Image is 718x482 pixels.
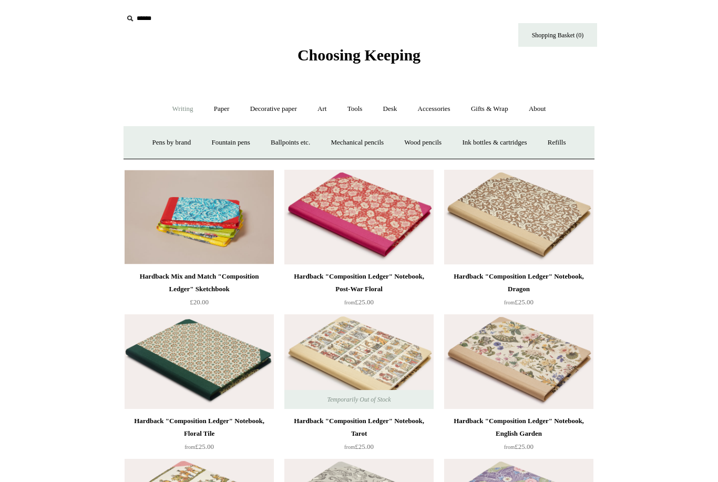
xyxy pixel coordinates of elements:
span: from [504,444,515,450]
a: Refills [538,129,576,157]
div: Hardback Mix and Match "Composition Ledger" Sketchbook [127,270,271,295]
span: £25.00 [184,443,214,450]
a: Accessories [408,95,460,123]
img: Hardback Mix and Match "Composition Ledger" Sketchbook [125,170,274,264]
a: Decorative paper [241,95,306,123]
span: from [504,300,515,305]
a: Hardback "Composition Ledger" Notebook, Dragon Hardback "Composition Ledger" Notebook, Dragon [444,170,593,264]
a: Hardback "Composition Ledger" Notebook, Tarot from£25.00 [284,415,434,458]
img: Hardback "Composition Ledger" Notebook, Post-War Floral [284,170,434,264]
a: Hardback "Composition Ledger" Notebook, Post-War Floral Hardback "Composition Ledger" Notebook, P... [284,170,434,264]
img: Hardback "Composition Ledger" Notebook, Dragon [444,170,593,264]
a: Hardback "Composition Ledger" Notebook, Dragon from£25.00 [444,270,593,313]
a: Choosing Keeping [298,55,420,62]
a: Art [308,95,336,123]
span: £25.00 [344,443,374,450]
img: Hardback "Composition Ledger" Notebook, Tarot [284,314,434,409]
a: Hardback "Composition Ledger" Notebook, Floral Tile from£25.00 [125,415,274,458]
div: Hardback "Composition Ledger" Notebook, Post-War Floral [287,270,431,295]
span: £25.00 [344,298,374,306]
a: Shopping Basket (0) [518,23,597,47]
span: Choosing Keeping [298,46,420,64]
a: Writing [163,95,203,123]
a: Tools [338,95,372,123]
span: £20.00 [190,298,209,306]
a: Ballpoints etc. [261,129,320,157]
a: Desk [374,95,407,123]
a: Fountain pens [202,129,259,157]
span: Temporarily Out of Stock [316,390,401,409]
a: Hardback "Composition Ledger" Notebook, Post-War Floral from£25.00 [284,270,434,313]
a: Gifts & Wrap [461,95,518,123]
a: Wood pencils [395,129,451,157]
a: Hardback "Composition Ledger" Notebook, English Garden Hardback "Composition Ledger" Notebook, En... [444,314,593,409]
div: Hardback "Composition Ledger" Notebook, Dragon [447,270,591,295]
span: £25.00 [504,298,534,306]
a: Ink bottles & cartridges [453,129,536,157]
span: from [344,300,355,305]
div: Hardback "Composition Ledger" Notebook, Floral Tile [127,415,271,440]
img: Hardback "Composition Ledger" Notebook, Floral Tile [125,314,274,409]
a: Mechanical pencils [321,129,393,157]
a: Pens by brand [143,129,201,157]
a: Paper [204,95,239,123]
a: Hardback "Composition Ledger" Notebook, English Garden from£25.00 [444,415,593,458]
span: from [184,444,195,450]
div: Hardback "Composition Ledger" Notebook, Tarot [287,415,431,440]
img: Hardback "Composition Ledger" Notebook, English Garden [444,314,593,409]
a: Hardback "Composition Ledger" Notebook, Tarot Hardback "Composition Ledger" Notebook, Tarot Tempo... [284,314,434,409]
a: Hardback Mix and Match "Composition Ledger" Sketchbook Hardback Mix and Match "Composition Ledger... [125,170,274,264]
span: from [344,444,355,450]
a: About [519,95,556,123]
a: Hardback "Composition Ledger" Notebook, Floral Tile Hardback "Composition Ledger" Notebook, Flora... [125,314,274,409]
div: Hardback "Composition Ledger" Notebook, English Garden [447,415,591,440]
span: £25.00 [504,443,534,450]
a: Hardback Mix and Match "Composition Ledger" Sketchbook £20.00 [125,270,274,313]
